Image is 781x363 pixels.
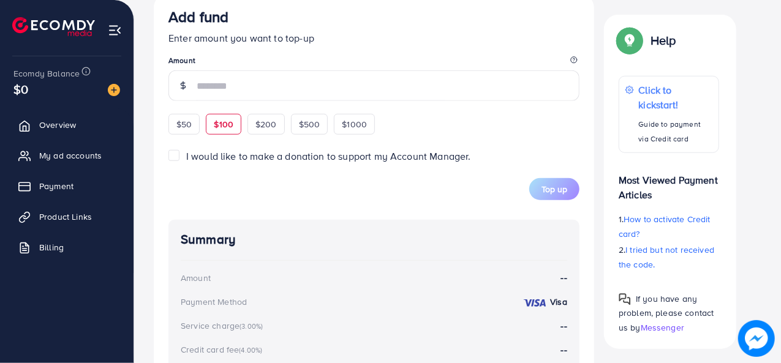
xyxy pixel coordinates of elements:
[529,178,579,200] button: Top up
[214,118,233,130] span: $100
[13,80,28,98] span: $0
[738,320,774,356] img: image
[619,29,641,51] img: Popup guide
[39,149,102,162] span: My ad accounts
[523,298,547,308] img: credit
[9,204,124,229] a: Product Links
[181,343,266,356] div: Credit card fee
[176,118,192,130] span: $50
[541,183,567,195] span: Top up
[39,241,64,253] span: Billing
[255,118,277,130] span: $200
[9,113,124,137] a: Overview
[168,55,579,70] legend: Amount
[181,232,567,247] h4: Summary
[108,23,122,37] img: menu
[240,321,263,331] small: (3.00%)
[12,17,95,36] img: logo
[168,31,579,45] p: Enter amount you want to top-up
[9,143,124,168] a: My ad accounts
[619,212,719,241] p: 1.
[639,117,712,146] p: Guide to payment via Credit card
[239,345,262,355] small: (4.00%)
[181,320,266,332] div: Service charge
[619,244,714,271] span: I tried but not received the code.
[561,343,567,356] strong: --
[39,180,74,192] span: Payment
[9,174,124,198] a: Payment
[619,293,631,305] img: Popup guide
[168,8,228,26] h3: Add fund
[619,163,719,202] p: Most Viewed Payment Articles
[641,321,684,333] span: Messenger
[108,84,120,96] img: image
[550,296,567,308] strong: Visa
[561,271,567,285] strong: --
[186,149,471,163] span: I would like to make a donation to support my Account Manager.
[342,118,367,130] span: $1000
[561,319,567,332] strong: --
[181,272,211,284] div: Amount
[619,213,711,240] span: How to activate Credit card?
[13,67,80,80] span: Ecomdy Balance
[181,296,247,308] div: Payment Method
[639,83,712,112] p: Click to kickstart!
[619,242,719,272] p: 2.
[619,293,714,333] span: If you have any problem, please contact us by
[651,33,676,48] p: Help
[299,118,320,130] span: $500
[39,211,92,223] span: Product Links
[9,235,124,260] a: Billing
[39,119,76,131] span: Overview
